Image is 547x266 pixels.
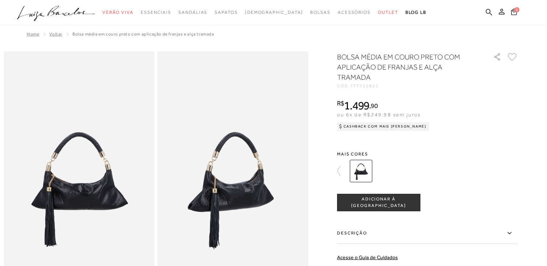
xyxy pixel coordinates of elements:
a: categoryNavScreenReaderText [102,6,134,19]
label: Descrição [337,223,518,244]
i: , [369,103,378,109]
span: 777712821 [350,83,379,88]
button: 0 [509,8,519,18]
span: Sandálias [178,10,207,15]
span: Sapatos [215,10,237,15]
i: R$ [337,100,344,107]
span: Mais cores [337,152,518,156]
a: categoryNavScreenReaderText [178,6,207,19]
span: ADICIONAR À [GEOGRAPHIC_DATA] [337,196,420,209]
span: 0 [514,7,519,12]
a: noSubCategoriesText [245,6,303,19]
a: Voltar [49,32,62,37]
div: Cashback com Mais [PERSON_NAME] [337,122,429,131]
a: categoryNavScreenReaderText [378,6,398,19]
span: 1.499 [344,99,370,112]
a: BLOG LB [405,6,426,19]
img: BOLSA MÉDIA EM COURO PRETO COM APLICAÇÃO DE FRANJAS E ALÇA TRAMADA [350,160,372,182]
span: BOLSA MÉDIA EM COURO PRETO COM APLICAÇÃO DE FRANJAS E ALÇA TRAMADA [72,32,214,37]
span: 90 [371,102,378,109]
a: categoryNavScreenReaderText [338,6,371,19]
a: categoryNavScreenReaderText [215,6,237,19]
a: categoryNavScreenReaderText [141,6,171,19]
span: [DEMOGRAPHIC_DATA] [245,10,303,15]
span: Outlet [378,10,398,15]
h1: BOLSA MÉDIA EM COURO PRETO COM APLICAÇÃO DE FRANJAS E ALÇA TRAMADA [337,52,473,82]
span: Acessórios [338,10,371,15]
span: ou 6x de R$249,98 sem juros [337,112,421,117]
span: Verão Viva [102,10,134,15]
a: categoryNavScreenReaderText [310,6,331,19]
span: Bolsas [310,10,331,15]
span: Essenciais [141,10,171,15]
button: ADICIONAR À [GEOGRAPHIC_DATA] [337,194,420,211]
div: CÓD: [337,84,482,88]
a: Home [27,32,39,37]
a: Acesse o Guia de Cuidados [337,254,398,260]
span: BLOG LB [405,10,426,15]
